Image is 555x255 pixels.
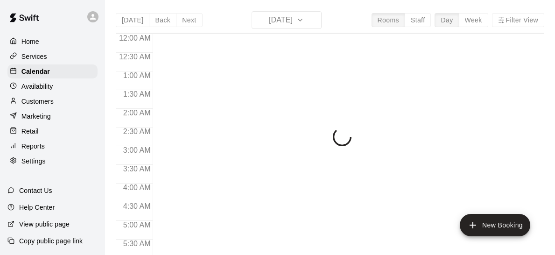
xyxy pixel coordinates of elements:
[7,50,98,64] a: Services
[19,186,52,195] p: Contact Us
[7,139,98,153] a: Reports
[7,124,98,138] a: Retail
[7,35,98,49] a: Home
[19,220,70,229] p: View public page
[21,156,46,166] p: Settings
[121,90,153,98] span: 1:30 AM
[21,112,51,121] p: Marketing
[7,109,98,123] a: Marketing
[121,184,153,191] span: 4:00 AM
[7,154,98,168] a: Settings
[7,64,98,78] a: Calendar
[21,52,47,61] p: Services
[121,127,153,135] span: 2:30 AM
[21,142,45,151] p: Reports
[19,203,55,212] p: Help Center
[117,34,153,42] span: 12:00 AM
[19,236,83,246] p: Copy public page link
[117,53,153,61] span: 12:30 AM
[121,165,153,173] span: 3:30 AM
[7,94,98,108] a: Customers
[121,240,153,248] span: 5:30 AM
[121,221,153,229] span: 5:00 AM
[21,97,54,106] p: Customers
[7,79,98,93] a: Availability
[21,67,50,76] p: Calendar
[121,146,153,154] span: 3:00 AM
[460,214,530,236] button: add
[21,127,39,136] p: Retail
[21,37,39,46] p: Home
[21,82,53,91] p: Availability
[121,71,153,79] span: 1:00 AM
[121,109,153,117] span: 2:00 AM
[121,202,153,210] span: 4:30 AM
